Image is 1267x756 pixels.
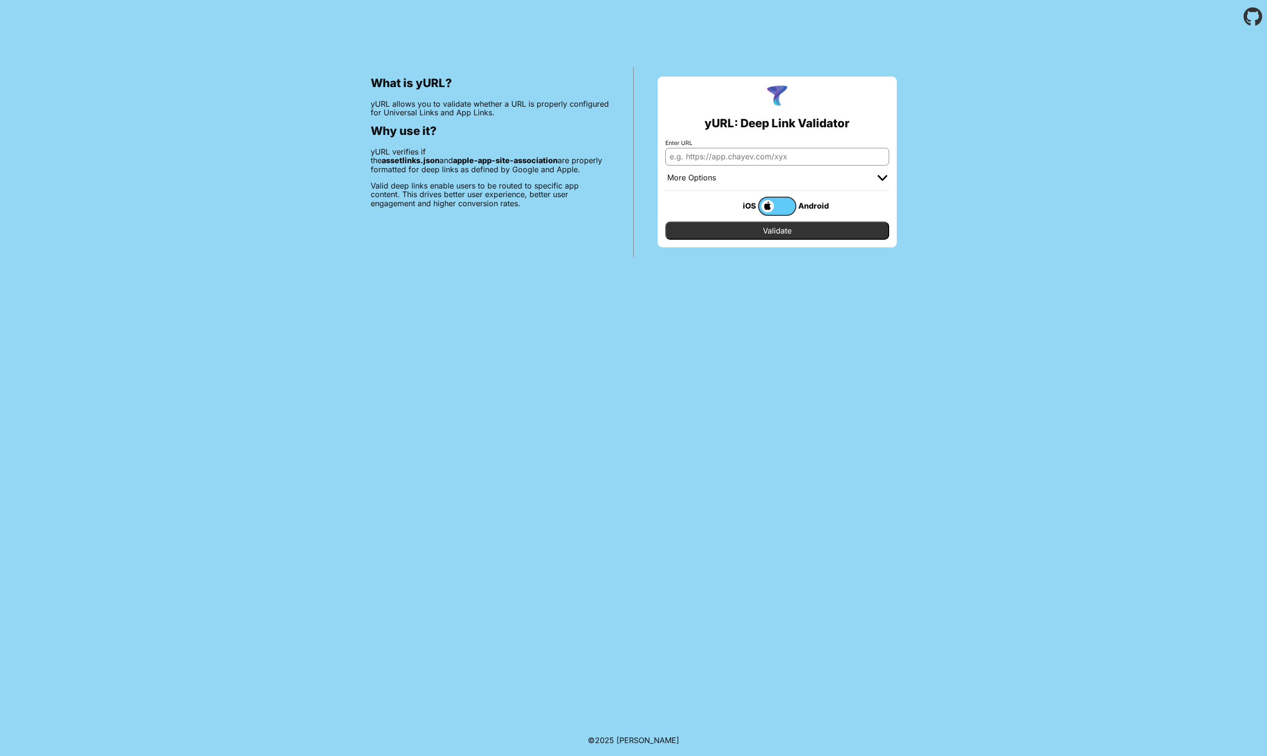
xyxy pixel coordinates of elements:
b: assetlinks.json [382,156,440,165]
input: Validate [665,222,889,240]
p: yURL verifies if the and are properly formatted for deep links as defined by Google and Apple. [371,147,609,174]
p: Valid deep links enable users to be routed to specific app content. This drives better user exper... [371,181,609,208]
a: Michael Ibragimchayev's Personal Site [617,735,679,745]
div: More Options [667,173,716,183]
div: Android [796,200,835,212]
div: iOS [720,200,758,212]
img: chevron [878,175,887,181]
b: apple-app-site-association [453,156,558,165]
h2: Why use it? [371,124,609,138]
span: 2025 [595,735,614,745]
p: yURL allows you to validate whether a URL is properly configured for Universal Links and App Links. [371,100,609,117]
input: e.g. https://app.chayev.com/xyx [665,148,889,165]
footer: © [588,724,679,756]
img: yURL Logo [765,84,790,109]
h2: What is yURL? [371,77,609,90]
label: Enter URL [665,140,889,146]
h2: yURL: Deep Link Validator [705,117,849,130]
